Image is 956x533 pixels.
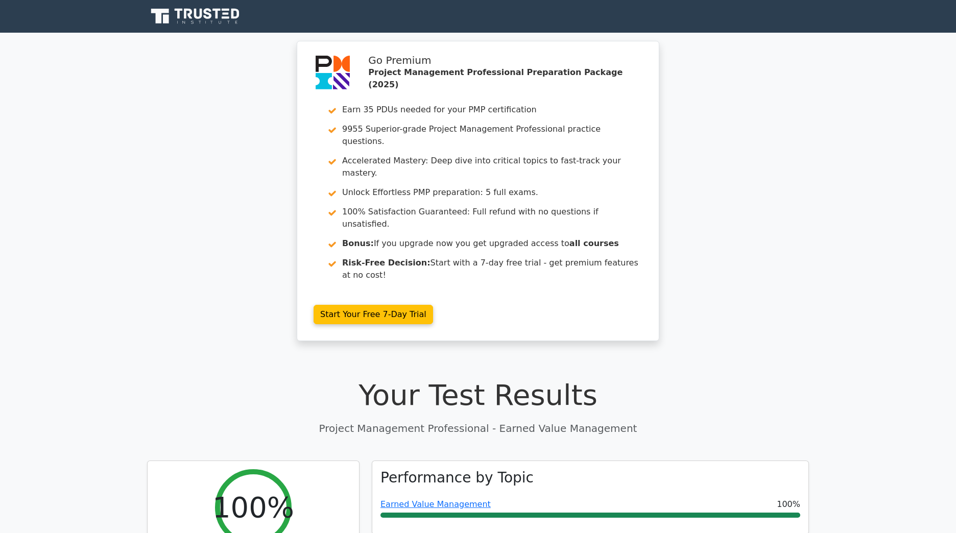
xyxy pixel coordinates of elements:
h2: 100% [212,490,294,524]
h1: Your Test Results [147,378,809,412]
h3: Performance by Topic [380,469,534,487]
a: Earned Value Management [380,499,491,509]
a: Start Your Free 7-Day Trial [314,305,433,324]
span: 100% [777,498,800,511]
p: Project Management Professional - Earned Value Management [147,421,809,436]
